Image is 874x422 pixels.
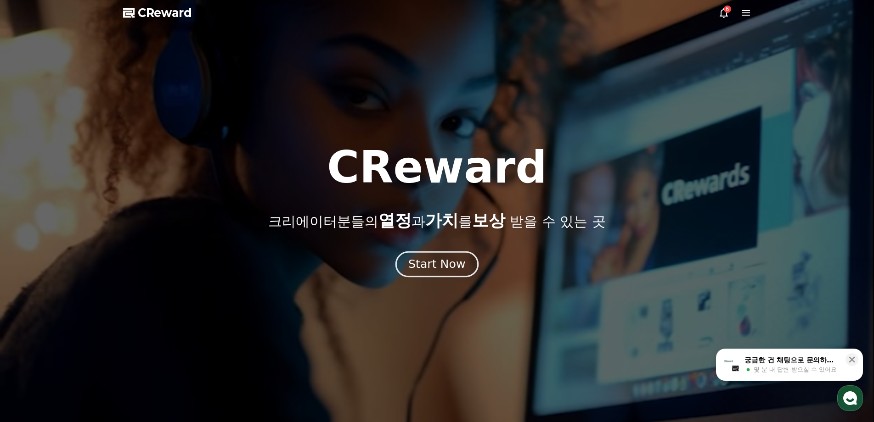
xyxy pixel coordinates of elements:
a: 대화 [61,291,118,314]
a: CReward [123,6,192,20]
p: 크리에이터분들의 과 를 받을 수 있는 곳 [268,211,605,230]
button: Start Now [395,251,479,278]
span: 가치 [425,211,458,230]
span: 홈 [29,305,34,312]
a: 설정 [118,291,176,314]
div: Start Now [408,256,465,272]
span: 열정 [378,211,412,230]
span: 대화 [84,305,95,312]
div: 6 [724,6,731,13]
a: Start Now [397,261,477,270]
a: 6 [718,7,729,18]
span: CReward [138,6,192,20]
span: 보상 [472,211,505,230]
span: 설정 [142,305,153,312]
a: 홈 [3,291,61,314]
h1: CReward [327,145,547,189]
